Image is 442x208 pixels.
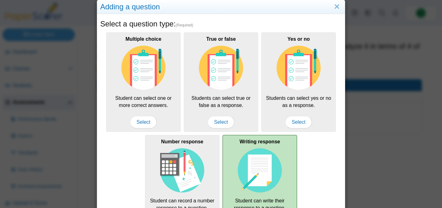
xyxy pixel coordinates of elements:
span: Select [130,116,157,128]
b: True or false [206,36,236,42]
h5: Select a question type: [100,19,342,29]
div: Students can select true or false as a response. [184,32,258,132]
img: item-type-multiple-choice.svg [199,46,243,90]
span: (Required) [176,23,193,28]
div: Student can select one or more correct answers. [106,32,181,132]
div: Students can select yes or no as a response. [261,32,336,132]
b: Yes or no [287,36,310,42]
span: Select [285,116,312,128]
b: Number response [161,139,203,144]
img: item-type-number-response.svg [160,148,204,192]
a: Close [332,2,342,12]
b: Multiple choice [125,36,161,42]
img: item-type-multiple-choice.svg [121,46,165,90]
img: item-type-multiple-choice.svg [277,46,321,90]
img: item-type-writing-response.svg [238,148,282,192]
b: Writing response [240,139,280,144]
span: Select [208,116,234,128]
